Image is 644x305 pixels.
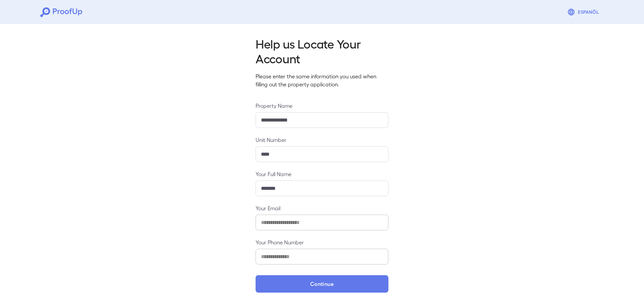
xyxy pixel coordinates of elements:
label: Your Email [256,204,388,212]
button: Continue [256,275,388,293]
button: Espanõl [565,5,604,19]
h2: Help us Locate Your Account [256,36,388,66]
p: Please enter the same information you used when filling out the property application. [256,72,388,88]
label: Unit Number [256,136,388,144]
label: Property Name [256,102,388,109]
label: Your Full Name [256,170,388,178]
label: Your Phone Number [256,238,388,246]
